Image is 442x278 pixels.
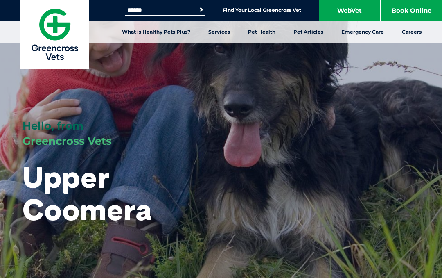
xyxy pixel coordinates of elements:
a: Services [199,21,239,43]
button: Search [197,6,205,14]
span: Hello, from [23,119,83,132]
a: What is Healthy Pets Plus? [113,21,199,43]
a: Emergency Care [332,21,393,43]
a: Find Your Local Greencross Vet [223,7,301,14]
span: Greencross Vets [23,134,112,148]
a: Pet Health [239,21,284,43]
a: Pet Articles [284,21,332,43]
h1: Upper Coomera [23,161,182,226]
a: Careers [393,21,431,43]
